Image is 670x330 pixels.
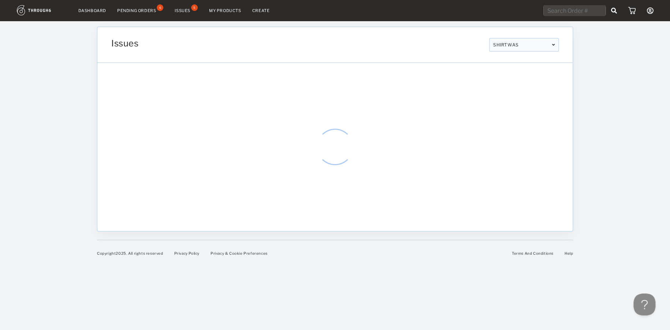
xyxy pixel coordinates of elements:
iframe: Toggle Customer Support [633,293,655,315]
a: Terms And Conditions [512,251,554,255]
div: 6 [157,4,163,11]
span: Copyright 2025 . All rights reserved [97,251,163,255]
div: Issues [175,8,190,13]
div: SHIRTWAS [489,38,559,52]
img: icon_cart.dab5cea1.svg [628,7,636,14]
div: 5 [191,4,198,11]
div: Pending Orders [117,8,156,13]
a: Privacy Policy [174,251,199,255]
a: Privacy & Cookie Preferences [211,251,268,255]
input: Search Order # [543,5,606,16]
a: Pending Orders6 [117,7,164,14]
a: Create [252,8,270,13]
a: My Products [209,8,241,13]
a: Help [565,251,573,255]
img: logo.1c10ca64.svg [17,5,67,15]
span: Issues [111,38,139,49]
a: Issues5 [175,7,198,14]
a: Dashboard [78,8,106,13]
